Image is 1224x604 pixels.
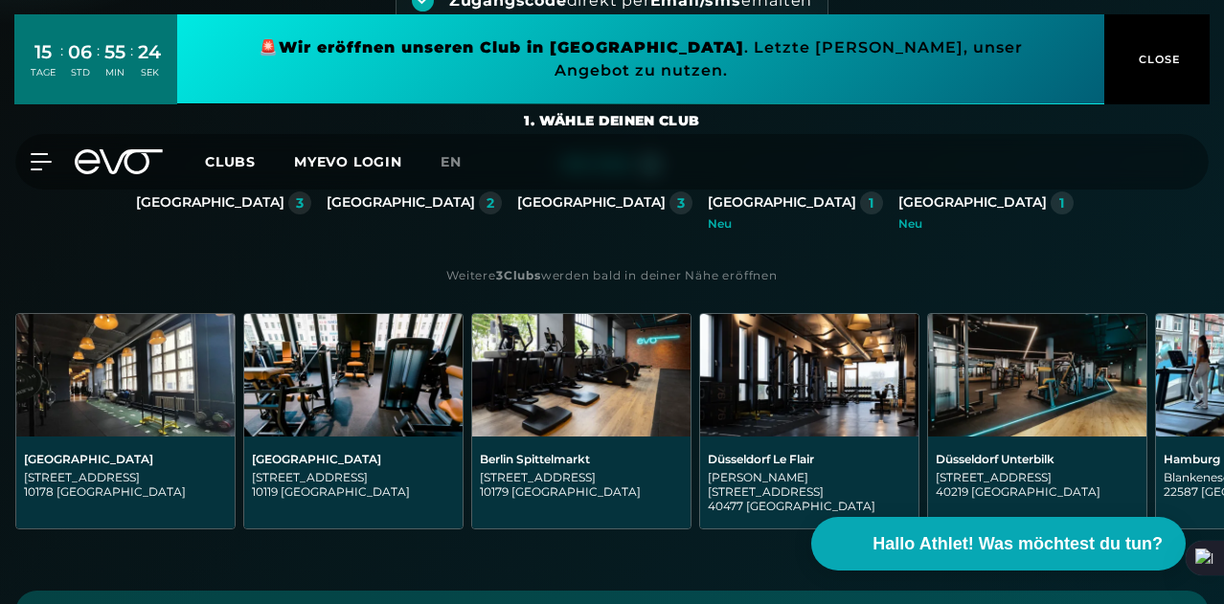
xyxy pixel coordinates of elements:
[441,153,462,170] span: en
[97,40,100,91] div: :
[708,452,911,466] div: Düsseldorf Le Flair
[24,470,227,499] div: [STREET_ADDRESS] 10178 [GEOGRAPHIC_DATA]
[296,196,304,210] div: 3
[205,152,294,170] a: Clubs
[252,452,455,466] div: [GEOGRAPHIC_DATA]
[869,196,873,210] div: 1
[480,470,683,499] div: [STREET_ADDRESS] 10179 [GEOGRAPHIC_DATA]
[252,470,455,499] div: [STREET_ADDRESS] 10119 [GEOGRAPHIC_DATA]
[504,268,541,282] strong: Clubs
[31,66,56,79] div: TAGE
[1059,196,1064,210] div: 1
[928,314,1146,436] img: Düsseldorf Unterbilk
[480,452,683,466] div: Berlin Spittelmarkt
[898,218,1074,230] div: Neu
[138,66,161,79] div: SEK
[708,470,911,513] div: [PERSON_NAME][STREET_ADDRESS] 40477 [GEOGRAPHIC_DATA]
[873,531,1163,557] span: Hallo Athlet! Was möchtest du tun?
[936,452,1139,466] div: Düsseldorf Unterbilk
[205,153,256,170] span: Clubs
[1104,14,1210,104] button: CLOSE
[68,66,92,79] div: STD
[441,151,485,173] a: en
[60,40,63,91] div: :
[708,218,883,230] div: Neu
[68,38,92,66] div: 06
[138,38,161,66] div: 24
[104,66,125,79] div: MIN
[700,314,918,436] img: Düsseldorf Le Flair
[31,38,56,66] div: 15
[496,268,504,282] strong: 3
[24,452,227,466] div: [GEOGRAPHIC_DATA]
[1134,51,1181,68] span: CLOSE
[294,153,402,170] a: MYEVO LOGIN
[472,314,691,436] img: Berlin Spittelmarkt
[811,517,1186,570] button: Hallo Athlet! Was möchtest du tun?
[936,470,1139,499] div: [STREET_ADDRESS] 40219 [GEOGRAPHIC_DATA]
[104,38,125,66] div: 55
[16,314,235,436] img: Berlin Alexanderplatz
[487,196,494,210] div: 2
[677,196,685,210] div: 3
[244,314,463,436] img: Berlin Rosenthaler Platz
[130,40,133,91] div: :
